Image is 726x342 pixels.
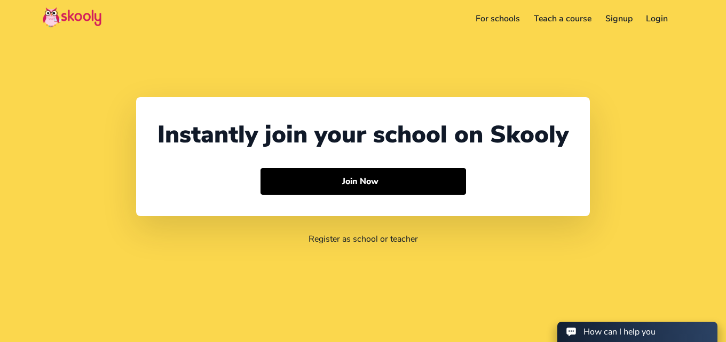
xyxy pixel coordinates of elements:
a: Teach a course [527,10,598,27]
a: Login [639,10,675,27]
a: Register as school or teacher [309,233,418,245]
div: Instantly join your school on Skooly [157,118,569,151]
img: Skooly [43,7,101,28]
button: Join Now [261,168,466,195]
a: Signup [598,10,640,27]
a: For schools [469,10,527,27]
